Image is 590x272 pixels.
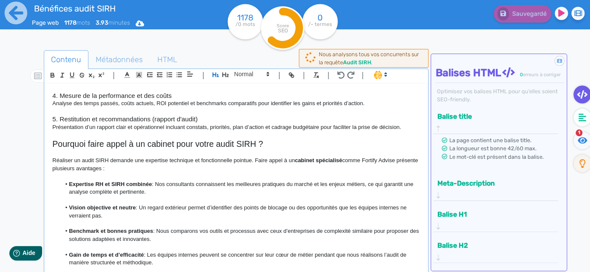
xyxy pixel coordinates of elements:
[449,154,544,160] span: Le mot-clé est présent dans la balise.
[69,252,144,258] strong: Gain de temps et d’efficacité
[343,59,371,66] b: Audit SIRH
[494,5,551,23] button: Sauvegardé
[327,69,329,81] span: |
[96,19,108,26] b: 3.93
[96,19,130,26] span: minutes
[435,67,564,79] h4: Balises HTML
[52,139,420,149] h2: Pourquoi faire appel à un cabinet pour votre audit SIRH ?
[64,19,77,26] b: 1178
[576,129,582,136] span: 1
[370,70,390,80] span: I.Assistant
[32,19,59,26] span: Page web
[44,48,88,71] span: Contenu
[434,207,557,232] div: Balise H1
[89,48,150,71] span: Métadonnées
[318,13,323,23] tspan: 0
[52,115,420,123] h3: 5. Restitution et recommandations (rapport d'audit)
[69,181,152,187] strong: Expertise RH et SIRH combinée
[295,157,342,163] strong: cabinet spécialisé
[522,72,560,77] span: erreurs à corriger
[150,50,184,69] a: HTML
[319,50,424,66] div: Nous analysons tous vos concurrents sur la requête .
[61,204,420,220] li: : Un regard extérieur permet d’identifier des points de blocage ou des opportunités que les équip...
[277,23,289,29] tspan: Score
[434,176,557,200] div: Meta-Description
[64,19,90,26] span: mots
[69,204,136,211] strong: Vision objective et neutre
[434,238,551,252] button: Balise H2
[52,123,420,131] p: Présentation d’un rapport clair et opérationnel incluant constats, priorités, plan d’action et ca...
[44,50,88,69] a: Contenu
[278,69,281,81] span: |
[32,2,209,15] input: title
[184,69,196,79] span: Aligment
[61,227,420,243] li: : Nous comparons vos outils et processus avec ceux d’entreprises de complexité similaire pour pro...
[434,207,551,221] button: Balise H1
[434,109,551,123] button: Balise title
[278,27,288,34] tspan: SEO
[434,238,557,263] div: Balise H2
[61,251,420,267] li: : Les équipes internes peuvent se concentrer sur leur cœur de métier pendant que nous réalisons l...
[202,69,204,81] span: |
[113,69,115,81] span: |
[512,10,547,17] span: Sauvegardé
[69,228,153,234] strong: Benchmark et bonnes pratiques
[52,157,420,172] p: Réaliser un audit SIRH demande une expertise technique et fonctionnelle pointue. Faire appel à un...
[519,72,522,77] span: 0
[235,21,255,27] tspan: /0 mots
[52,92,420,100] h3: 4. Mesure de la performance et des coûts
[52,100,420,107] p: Analyse des temps passés, coûts actuels, ROI potentiel et benchmarks comparatifs pour identifier ...
[449,145,536,152] span: La longueur est bonne 42/60 max.
[237,13,253,23] tspan: 1178
[308,21,332,27] tspan: /- termes
[88,50,150,69] a: Métadonnées
[362,69,364,81] span: |
[150,48,184,71] span: HTML
[449,137,531,143] span: La page contient une balise title.
[435,87,564,103] div: Optimisez vos balises HTML pour qu’elles soient SEO-friendly.
[61,180,420,196] li: : Nos consultants connaissent les meilleures pratiques du marché et les enjeux métiers, ce qui ga...
[434,176,551,190] button: Meta-Description
[303,69,305,81] span: |
[434,109,557,134] div: Balise title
